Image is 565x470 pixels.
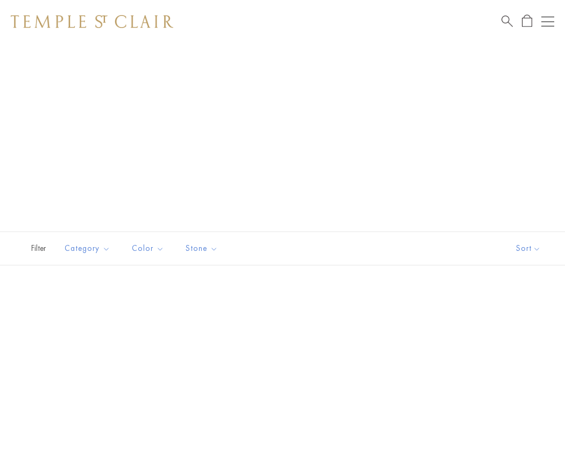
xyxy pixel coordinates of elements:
button: Stone [178,236,226,261]
a: Search [502,15,513,28]
button: Color [124,236,172,261]
button: Category [56,236,118,261]
a: Open Shopping Bag [522,15,532,28]
img: Temple St. Clair [11,15,173,28]
button: Open navigation [541,15,554,28]
button: Show sort by [492,232,565,265]
span: Color [126,242,172,255]
span: Stone [180,242,226,255]
span: Category [59,242,118,255]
